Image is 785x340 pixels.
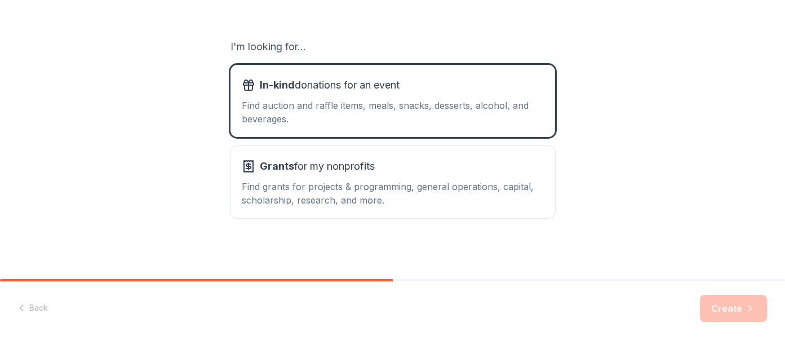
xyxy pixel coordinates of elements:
[230,38,555,56] div: I'm looking for...
[242,180,544,207] div: Find grants for projects & programming, general operations, capital, scholarship, research, and m...
[260,76,400,94] span: donations for an event
[230,146,555,218] button: Grantsfor my nonprofitsFind grants for projects & programming, general operations, capital, schol...
[260,79,295,91] span: In-kind
[230,65,555,137] button: In-kinddonations for an eventFind auction and raffle items, meals, snacks, desserts, alcohol, and...
[260,157,375,175] span: for my nonprofits
[260,160,294,172] span: Grants
[242,99,544,126] div: Find auction and raffle items, meals, snacks, desserts, alcohol, and beverages.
